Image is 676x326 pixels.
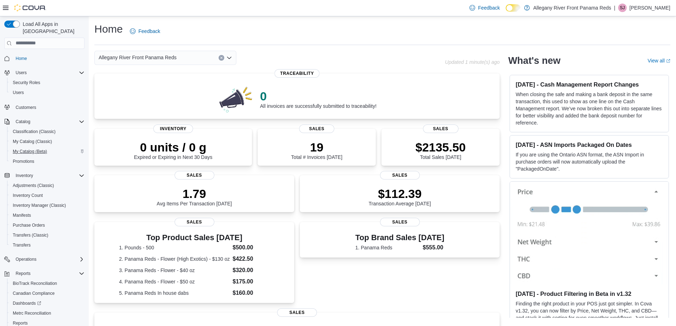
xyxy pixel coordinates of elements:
[380,171,420,179] span: Sales
[7,278,87,288] button: BioTrack Reconciliation
[533,4,611,12] p: Allegany River Front Panama Reds
[10,147,50,156] a: My Catalog (Beta)
[20,21,84,35] span: Load All Apps in [GEOGRAPHIC_DATA]
[467,1,502,15] a: Feedback
[291,140,342,160] div: Total # Invoices [DATE]
[134,140,213,160] div: Expired or Expiring in Next 30 Days
[10,309,54,317] a: Metrc Reconciliation
[7,190,87,200] button: Inventory Count
[13,242,31,248] span: Transfers
[219,55,224,61] button: Clear input
[666,59,670,63] svg: External link
[16,70,27,76] span: Users
[99,53,176,62] span: Allegany River Front Panama Reds
[13,203,66,208] span: Inventory Manager (Classic)
[233,277,270,286] dd: $175.00
[7,88,87,98] button: Users
[16,105,36,110] span: Customers
[630,4,670,12] p: [PERSON_NAME]
[13,183,54,188] span: Adjustments (Classic)
[13,90,24,95] span: Users
[119,289,230,297] dt: 5. Panama Reds In house dabs
[1,117,87,127] button: Catalog
[10,289,57,298] a: Canadian Compliance
[260,89,377,109] div: All invoices are successfully submitted to traceability!
[10,181,84,190] span: Adjustments (Classic)
[175,218,214,226] span: Sales
[1,102,87,112] button: Customers
[291,140,342,154] p: 19
[7,288,87,298] button: Canadian Compliance
[16,56,27,61] span: Home
[10,201,84,210] span: Inventory Manager (Classic)
[13,68,84,77] span: Users
[134,140,213,154] p: 0 units / 0 g
[119,244,230,251] dt: 1. Pounds - 500
[13,68,29,77] button: Users
[13,212,31,218] span: Manifests
[277,308,317,317] span: Sales
[260,89,377,103] p: 0
[516,151,663,172] p: If you are using the Ontario ASN format, the ASN Import in purchase orders will now automatically...
[10,127,84,136] span: Classification (Classic)
[614,4,615,12] p: |
[10,279,60,288] a: BioTrack Reconciliation
[13,103,39,112] a: Customers
[13,171,36,180] button: Inventory
[233,243,270,252] dd: $500.00
[10,127,59,136] a: Classification (Classic)
[13,269,84,278] span: Reports
[10,231,84,239] span: Transfers (Classic)
[13,129,56,134] span: Classification (Classic)
[516,91,663,126] p: When closing the safe and making a bank deposit in the same transaction, this used to show as one...
[119,278,230,285] dt: 4. Panama Reds - Flower - $50 oz
[10,78,43,87] a: Security Roles
[13,80,40,85] span: Security Roles
[1,171,87,181] button: Inventory
[10,137,55,146] a: My Catalog (Classic)
[369,187,431,201] p: $112.39
[10,299,84,308] span: Dashboards
[380,218,420,226] span: Sales
[16,256,37,262] span: Operations
[10,191,84,200] span: Inventory Count
[94,22,123,36] h1: Home
[369,187,431,206] div: Transaction Average [DATE]
[416,140,466,154] p: $2135.50
[7,156,87,166] button: Promotions
[7,181,87,190] button: Adjustments (Classic)
[13,269,33,278] button: Reports
[14,4,46,11] img: Cova
[13,117,33,126] button: Catalog
[233,255,270,263] dd: $422.50
[13,54,30,63] a: Home
[10,309,84,317] span: Metrc Reconciliation
[16,173,33,178] span: Inventory
[175,171,214,179] span: Sales
[445,59,500,65] p: Updated 1 minute(s) ago
[355,244,420,251] dt: 1. Panama Reds
[7,220,87,230] button: Purchase Orders
[7,240,87,250] button: Transfers
[10,289,84,298] span: Canadian Compliance
[13,159,34,164] span: Promotions
[10,211,34,220] a: Manifests
[416,140,466,160] div: Total Sales [DATE]
[7,200,87,210] button: Inventory Manager (Classic)
[10,78,84,87] span: Security Roles
[478,4,500,11] span: Feedback
[138,28,160,35] span: Feedback
[618,4,627,12] div: Stephen Jansen
[7,137,87,147] button: My Catalog (Classic)
[7,127,87,137] button: Classification (Classic)
[13,54,84,63] span: Home
[153,125,193,133] span: Inventory
[10,147,84,156] span: My Catalog (Beta)
[7,210,87,220] button: Manifests
[10,88,27,97] a: Users
[10,221,48,230] a: Purchase Orders
[119,267,230,274] dt: 3. Panama Reds - Flower - $40 oz
[127,24,163,38] a: Feedback
[10,279,84,288] span: BioTrack Reconciliation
